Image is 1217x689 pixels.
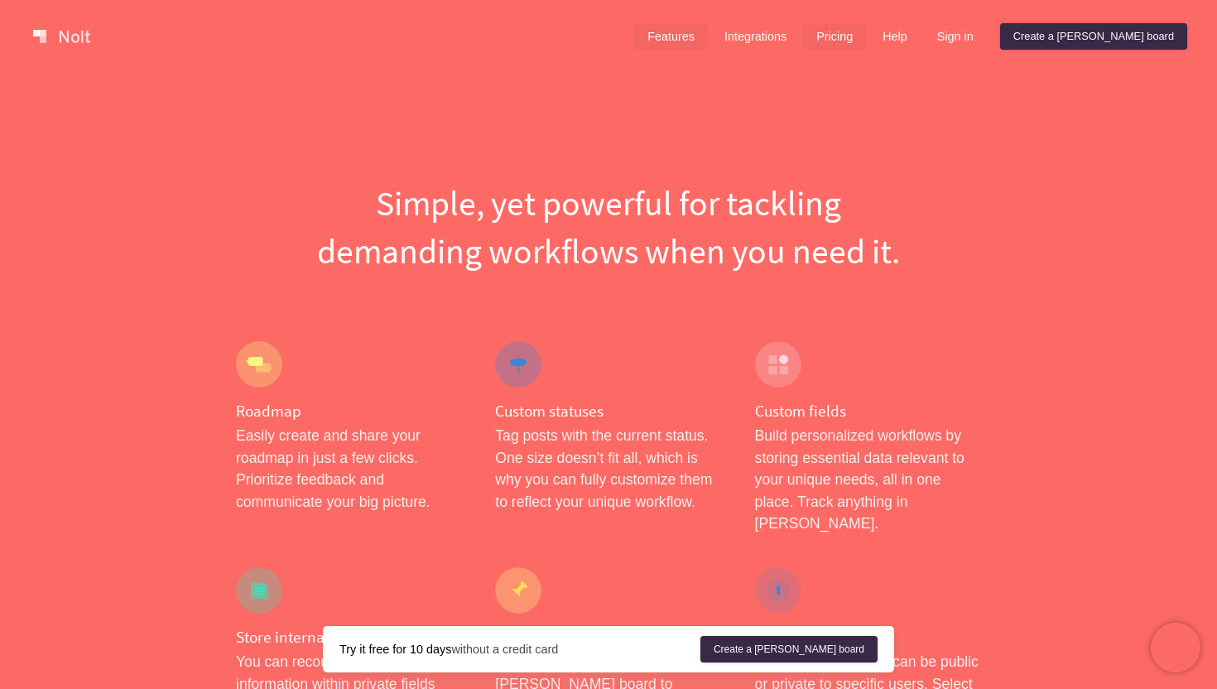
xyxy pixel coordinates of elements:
[700,636,878,662] a: Create a [PERSON_NAME] board
[755,425,981,534] p: Build personalized workflows by storing essential data relevant to your unique needs, all in one ...
[634,23,708,50] a: Features
[1000,23,1187,50] a: Create a [PERSON_NAME] board
[495,401,721,422] h4: Custom statuses
[339,641,700,658] div: without a credit card
[755,401,981,422] h4: Custom fields
[711,23,800,50] a: Integrations
[495,425,721,513] p: Tag posts with the current status. One size doesn’t fit all, which is why you can fully customize...
[339,643,451,656] strong: Try it free for 10 days
[924,23,987,50] a: Sign in
[236,401,462,422] h4: Roadmap
[869,23,921,50] a: Help
[236,425,462,513] p: Easily create and share your roadmap in just a few clicks. Prioritize feedback and communicate yo...
[803,23,866,50] a: Pricing
[1151,623,1200,672] iframe: Chatra live chat
[236,179,981,275] h1: Simple, yet powerful for tackling demanding workflows when you need it.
